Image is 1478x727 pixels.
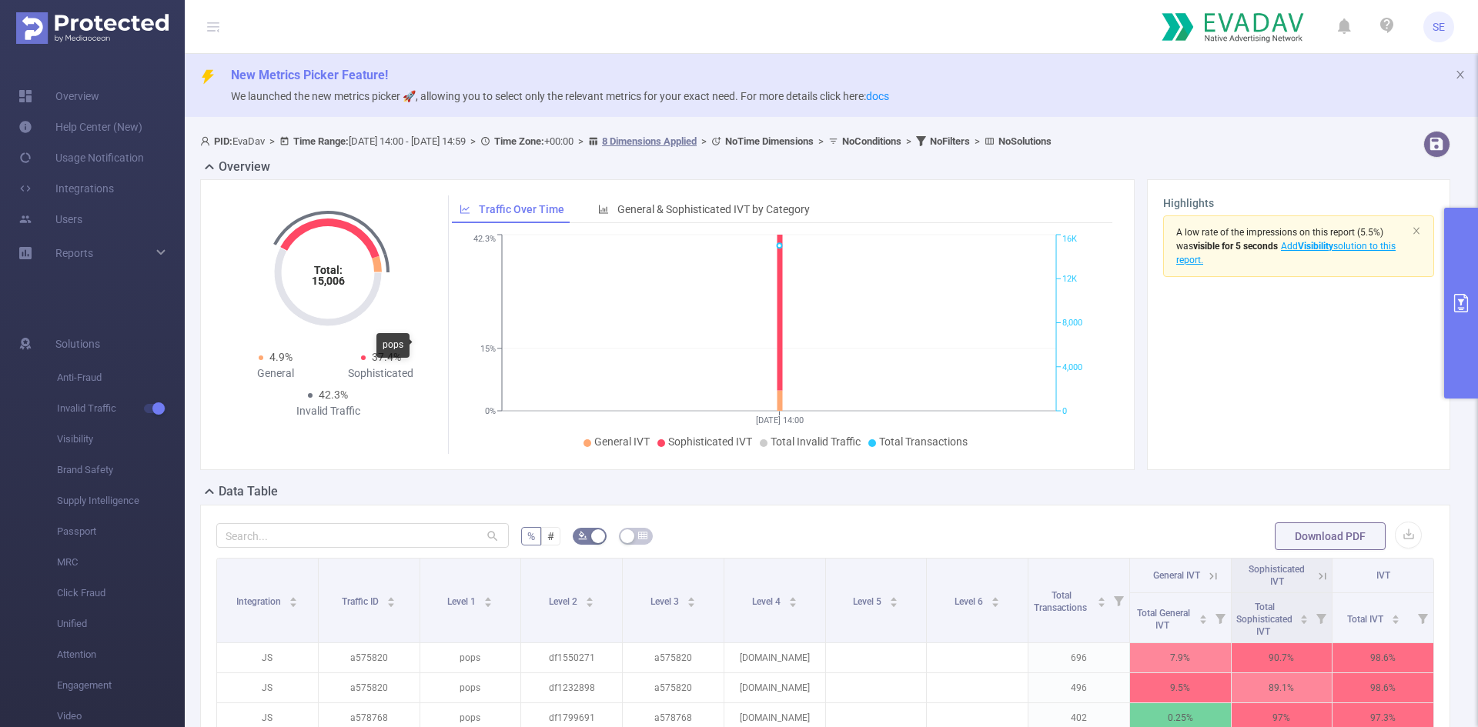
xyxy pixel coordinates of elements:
[889,595,898,604] div: Sort
[1455,66,1466,83] button: icon: close
[1249,564,1305,587] span: Sophisticated IVT
[771,435,861,448] span: Total Invalid Traffic
[1199,618,1207,622] i: icon: caret-down
[484,601,493,605] i: icon: caret-down
[293,135,349,147] b: Time Range:
[1062,318,1082,328] tspan: 8,000
[594,435,650,448] span: General IVT
[1376,570,1390,581] span: IVT
[1347,614,1386,625] span: Total IVT
[1163,195,1434,212] h3: Highlights
[447,596,478,607] span: Level 1
[1412,222,1421,239] button: icon: close
[376,333,410,358] div: pops
[473,235,496,245] tspan: 42.3%
[219,482,278,501] h2: Data Table
[1097,595,1105,599] i: icon: caret-up
[16,12,169,44] img: Protected Media
[387,595,396,599] i: icon: caret-up
[236,596,283,607] span: Integration
[638,531,647,540] i: icon: table
[1300,612,1309,617] i: icon: caret-up
[578,531,587,540] i: icon: bg-colors
[57,393,185,424] span: Invalid Traffic
[319,673,420,702] p: a575820
[991,595,1000,599] i: icon: caret-up
[200,136,214,146] i: icon: user
[724,643,825,672] p: [DOMAIN_NAME]
[57,609,185,639] span: Unified
[57,516,185,547] span: Passport
[1391,612,1400,622] div: Sort
[55,328,100,359] span: Solutions
[289,595,298,604] div: Sort
[1199,612,1207,617] i: icon: caret-up
[214,135,232,147] b: PID:
[312,275,345,287] tspan: 15,006
[57,485,185,516] span: Supply Intelligence
[586,601,594,605] i: icon: caret-down
[1433,12,1445,42] span: SE
[521,673,622,702] p: df1232898
[1455,69,1466,80] i: icon: close
[57,578,185,609] span: Click Fraud
[466,135,480,147] span: >
[586,595,594,599] i: icon: caret-up
[930,135,970,147] b: No Filters
[18,204,82,235] a: Users
[814,135,828,147] span: >
[1062,235,1077,245] tspan: 16K
[1232,673,1333,702] p: 89.1%
[57,362,185,393] span: Anti-Fraud
[1097,601,1105,605] i: icon: caret-down
[319,389,348,401] span: 42.3%
[314,264,343,276] tspan: Total:
[598,204,609,215] i: icon: bar-chart
[1176,241,1396,265] span: Add solution to this report.
[623,643,724,672] p: a575820
[650,596,681,607] span: Level 3
[725,135,814,147] b: No Time Dimensions
[18,112,142,142] a: Help Center (New)
[1062,274,1077,284] tspan: 12K
[1137,608,1190,631] span: Total General IVT
[788,601,797,605] i: icon: caret-down
[991,601,1000,605] i: icon: caret-down
[18,173,114,204] a: Integrations
[1298,241,1333,252] b: Visibility
[217,643,318,672] p: JS
[1097,595,1106,604] div: Sort
[853,596,884,607] span: Level 5
[57,670,185,701] span: Engagement
[1176,227,1355,238] span: A low rate of the impressions on this report
[480,344,496,354] tspan: 15%
[955,596,985,607] span: Level 6
[1062,406,1067,416] tspan: 0
[484,595,493,599] i: icon: caret-up
[668,435,752,448] span: Sophisticated IVT
[420,643,521,672] p: pops
[697,135,711,147] span: >
[420,673,521,702] p: pops
[687,595,696,604] div: Sort
[585,595,594,604] div: Sort
[573,135,588,147] span: >
[1176,241,1278,252] span: was
[289,595,298,599] i: icon: caret-up
[200,135,1052,147] span: EvaDav [DATE] 14:00 - [DATE] 14:59 +00:00
[460,204,470,215] i: icon: line-chart
[1412,226,1421,235] i: icon: close
[57,639,185,670] span: Attention
[687,601,695,605] i: icon: caret-down
[231,90,889,102] span: We launched the new metrics picker 🚀, allowing you to select only the relevant metrics for your e...
[1275,522,1386,550] button: Download PDF
[890,595,898,599] i: icon: caret-up
[970,135,985,147] span: >
[485,406,496,416] tspan: 0%
[57,547,185,578] span: MRC
[866,90,889,102] a: docs
[1310,593,1332,642] i: Filter menu
[386,595,396,604] div: Sort
[217,673,318,702] p: JS
[319,643,420,672] p: a575820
